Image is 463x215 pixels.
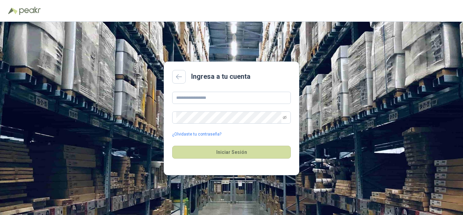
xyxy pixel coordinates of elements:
button: Iniciar Sesión [172,146,291,159]
span: eye-invisible [283,115,287,120]
img: Peakr [19,7,41,15]
img: Logo [8,7,18,14]
a: ¿Olvidaste tu contraseña? [172,131,221,138]
h2: Ingresa a tu cuenta [191,71,250,82]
